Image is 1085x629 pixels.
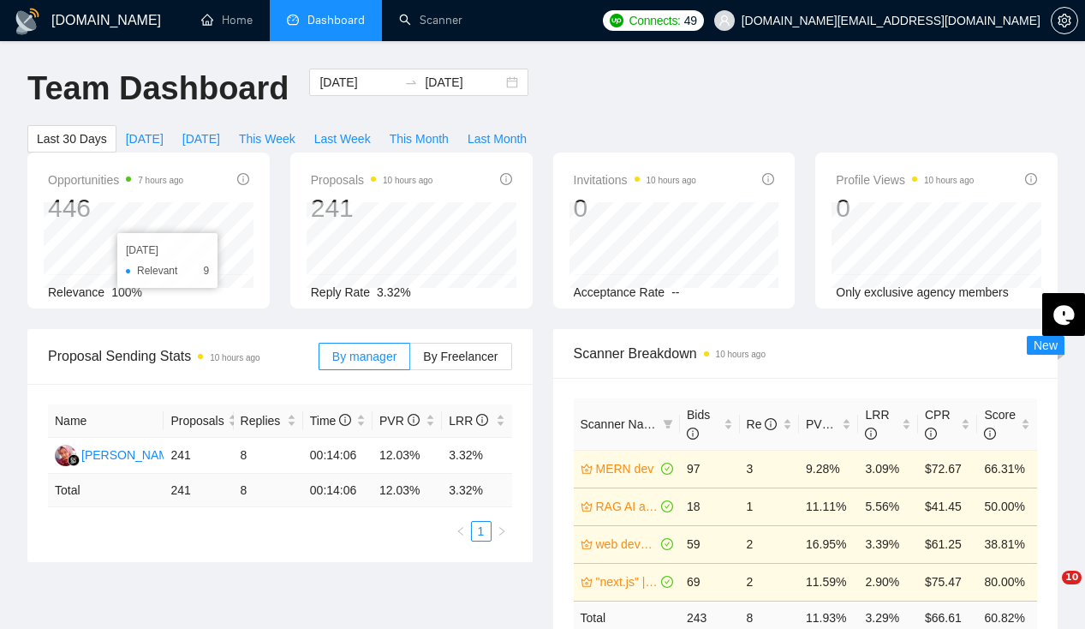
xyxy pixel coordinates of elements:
span: filter [663,419,673,429]
time: 10 hours ago [924,176,974,185]
span: info-circle [1025,173,1037,185]
td: 38.81% [977,525,1037,563]
button: This Week [230,125,305,153]
th: Proposals [164,404,233,438]
a: setting [1051,14,1078,27]
td: 2 [740,525,799,563]
iframe: Intercom live chat [1027,571,1068,612]
td: 00:14:06 [303,438,373,474]
span: This Week [239,129,295,148]
button: setting [1051,7,1078,34]
span: info-circle [984,428,996,440]
span: info-circle [408,414,420,426]
time: 7 hours ago [138,176,183,185]
span: Proposals [311,170,433,190]
span: setting [1052,14,1077,27]
span: info-circle [762,173,774,185]
span: New [1034,338,1058,352]
time: 10 hours ago [210,353,259,362]
a: "next.js" | "next js [596,572,659,591]
span: crown [581,538,593,550]
span: info-circle [865,428,877,440]
td: 241 [164,438,233,474]
span: CPR [925,408,951,440]
span: By manager [332,350,396,363]
span: Scanner Name [581,417,660,431]
span: Last Month [468,129,527,148]
li: Next Page [492,521,512,542]
li: 1 [471,521,492,542]
td: 3.39% [858,525,917,563]
td: 12.03% [373,438,442,474]
span: info-circle [339,414,351,426]
td: 59 [680,525,739,563]
span: info-circle [765,418,777,430]
td: 11.11% [799,488,858,525]
button: right [492,521,512,542]
td: 12.03 % [373,474,442,507]
span: left [456,526,466,536]
span: Last 30 Days [37,129,107,148]
span: to [404,75,418,89]
span: PVR [379,414,420,428]
span: Profile Views [836,170,974,190]
span: info-circle [687,428,699,440]
td: 3.09% [858,450,917,488]
span: Acceptance Rate [574,285,665,299]
time: 10 hours ago [647,176,696,185]
td: 18 [680,488,739,525]
span: crown [581,463,593,475]
td: 3 [740,450,799,488]
button: Last 30 Days [27,125,116,153]
th: Replies [234,404,303,438]
span: Bids [687,408,710,440]
img: upwork-logo.png [610,14,623,27]
td: 2.90% [858,563,917,601]
button: Last Month [458,125,536,153]
td: 69 [680,563,739,601]
td: Total [48,474,164,507]
span: Score [984,408,1016,440]
button: [DATE] [116,125,173,153]
td: 8 [234,474,303,507]
td: 00:14:06 [303,474,373,507]
td: 9.28% [799,450,858,488]
span: By Freelancer [423,350,498,363]
span: filter [659,411,677,437]
div: [PERSON_NAME] [81,446,180,464]
time: 10 hours ago [383,176,432,185]
span: Opportunities [48,170,183,190]
button: left [450,521,471,542]
span: Proposals [170,411,224,430]
span: info-circle [500,173,512,185]
span: 9 [203,262,209,279]
span: check-circle [661,500,673,512]
a: web developmnet [596,535,659,554]
div: 446 [48,192,183,225]
button: [DATE] [173,125,230,153]
span: Scanner Breakdown [574,343,1038,364]
span: LRR [865,408,889,440]
button: Last Week [305,125,380,153]
span: Dashboard [307,13,365,27]
span: info-circle [476,414,488,426]
td: 5.56% [858,488,917,525]
span: crown [581,500,593,512]
span: user [718,15,730,27]
span: crown [581,576,593,588]
span: [DATE] [126,129,164,148]
span: Invitations [574,170,696,190]
div: 0 [574,192,696,225]
span: This Month [390,129,449,148]
td: 16.95% [799,525,858,563]
span: info-circle [237,173,249,185]
td: 80.00% [977,563,1037,601]
span: 3.32% [377,285,411,299]
td: 2 [740,563,799,601]
span: check-circle [661,463,673,475]
td: 241 [164,474,233,507]
span: Re [747,417,778,431]
span: Time [310,414,351,428]
div: 0 [836,192,974,225]
div: 241 [311,192,433,225]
